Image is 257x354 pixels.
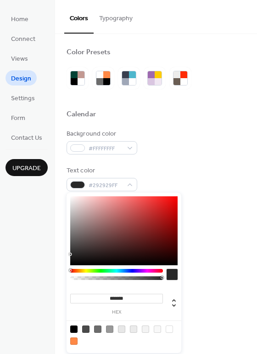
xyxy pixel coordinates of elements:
div: rgb(0, 0, 0) [70,325,78,333]
div: Calendar [67,110,96,120]
div: rgb(153, 153, 153) [106,325,113,333]
div: rgb(255, 137, 70) [70,337,78,345]
a: Views [6,51,34,66]
a: Form [6,110,31,125]
div: rgb(255, 255, 255) [166,325,173,333]
span: Design [11,74,31,84]
div: rgb(74, 74, 74) [82,325,89,333]
span: Views [11,54,28,64]
span: Home [11,15,28,24]
div: rgb(235, 235, 235) [130,325,137,333]
div: Color Presets [67,48,111,57]
div: rgb(108, 108, 108) [94,325,101,333]
div: Background color [67,129,135,139]
a: Connect [6,31,41,46]
span: Form [11,114,25,123]
span: #FFFFFFFF [89,144,123,154]
div: Text color [67,166,135,176]
span: Settings [11,94,35,103]
div: rgb(243, 243, 243) [142,325,149,333]
a: Home [6,11,34,26]
span: Contact Us [11,133,42,143]
div: rgb(248, 248, 248) [154,325,161,333]
span: Upgrade [12,164,41,173]
a: Settings [6,90,40,105]
a: Design [6,70,37,86]
span: #292929FF [89,181,123,190]
label: hex [70,310,163,315]
div: rgb(231, 231, 231) [118,325,125,333]
button: Upgrade [6,159,48,176]
a: Contact Us [6,130,48,145]
span: Connect [11,34,35,44]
